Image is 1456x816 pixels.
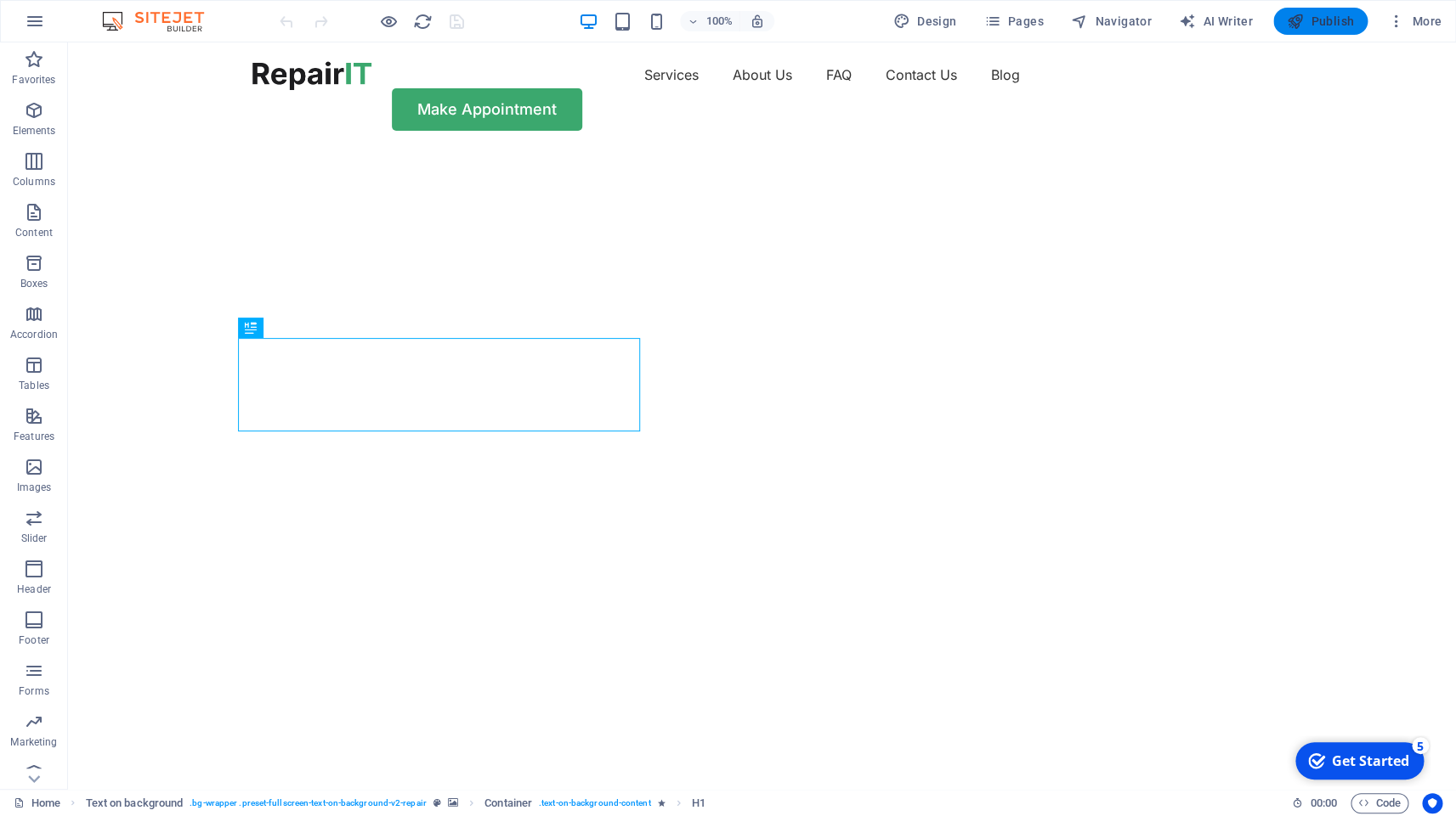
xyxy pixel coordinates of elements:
[14,430,54,443] p: Features
[657,798,665,808] i: Element contains an animation
[413,12,433,31] i: Reload page
[20,277,48,290] p: Boxes
[750,14,765,29] i: On resize automatically adjust zoom level to fit chosen device.
[13,175,55,189] p: Columns
[10,328,58,341] p: Accordion
[12,73,55,87] p: Favorites
[1273,8,1368,35] button: Publish
[19,379,49,392] p: Tables
[98,11,225,31] img: Editor Logo
[46,16,123,35] div: Get Started
[893,13,957,30] span: Design
[1071,13,1152,30] span: Navigator
[692,793,705,813] span: Click to select. Double-click to edit
[433,798,441,808] i: This element is a customizable preset
[705,11,733,31] h6: 100%
[378,11,399,31] button: Click here to leave preview mode and continue editing
[9,7,138,44] div: Get Started 5 items remaining, 0% complete
[1388,13,1442,30] span: More
[19,633,49,647] p: Footer
[14,793,60,813] a: Click to cancel selection. Double-click to open Pages
[13,124,56,138] p: Elements
[412,11,433,31] button: reload
[1351,793,1408,813] button: Code
[1287,13,1354,30] span: Publish
[17,481,52,494] p: Images
[1422,793,1442,813] button: Usercentrics
[86,793,705,813] nav: breadcrumb
[1358,793,1401,813] span: Code
[21,532,48,545] p: Slider
[539,793,651,813] span: . text-on-background-content
[977,8,1050,35] button: Pages
[19,684,49,698] p: Forms
[17,582,51,596] p: Header
[448,798,458,808] i: This element contains a background
[190,793,426,813] span: . bg-wrapper .preset-fullscreen-text-on-background-v2-repair
[1381,8,1448,35] button: More
[484,793,532,813] span: Click to select. Double-click to edit
[983,13,1043,30] span: Pages
[86,793,184,813] span: Click to select. Double-click to edit
[1064,8,1159,35] button: Navigator
[10,735,57,749] p: Marketing
[1179,13,1253,30] span: AI Writer
[1310,793,1336,813] span: 00 00
[1322,796,1324,809] span: :
[1292,793,1337,813] h6: Session time
[15,226,53,239] p: Content
[126,2,143,19] div: 5
[1172,8,1260,35] button: AI Writer
[887,8,964,35] div: Design (Ctrl+Alt+Y)
[887,8,964,35] button: Design
[680,11,740,31] button: 100%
